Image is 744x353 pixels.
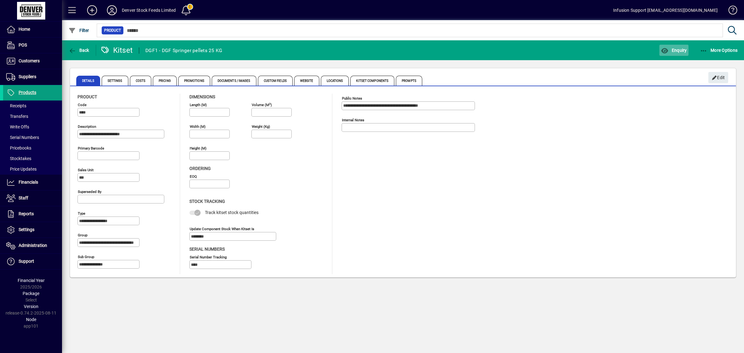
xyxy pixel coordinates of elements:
[3,254,62,269] a: Support
[269,102,271,105] sup: 3
[19,90,36,95] span: Products
[190,174,197,179] mat-label: EOQ
[6,156,31,161] span: Stocktakes
[78,211,85,216] mat-label: Type
[82,5,102,16] button: Add
[78,124,96,129] mat-label: Description
[19,180,38,185] span: Financials
[3,111,62,122] a: Transfers
[3,143,62,153] a: Pricebooks
[190,226,254,231] mat-label: Update component stock when kitset is
[26,317,36,322] span: Node
[77,94,97,99] span: Product
[190,255,227,259] mat-label: Serial Number tracking
[190,124,206,129] mat-label: Width (m)
[700,48,738,53] span: More Options
[101,45,133,55] div: Kitset
[23,291,39,296] span: Package
[205,210,259,215] span: Track kitset stock quantities
[6,103,26,108] span: Receipts
[659,45,688,56] button: Enquiry
[6,114,28,119] span: Transfers
[122,5,176,15] div: Denver Stock Feeds Limited
[19,42,27,47] span: POS
[69,48,89,53] span: Back
[3,238,62,253] a: Administration
[698,45,739,56] button: More Options
[252,103,272,107] mat-label: Volume (m )
[69,28,89,33] span: Filter
[6,124,29,129] span: Write Offs
[3,132,62,143] a: Serial Numbers
[3,101,62,111] a: Receipts
[294,76,319,86] span: Website
[321,76,349,86] span: Locations
[19,259,34,264] span: Support
[3,175,62,190] a: Financials
[153,76,177,86] span: Pricing
[613,5,718,15] div: Infusion Support [EMAIL_ADDRESS][DOMAIN_NAME]
[78,103,86,107] mat-label: Code
[3,38,62,53] a: POS
[3,153,62,164] a: Stocktakes
[102,5,122,16] button: Profile
[18,278,45,283] span: Financial Year
[104,27,121,34] span: Product
[78,168,94,172] mat-label: Sales unit
[76,76,100,86] span: Details
[212,76,256,86] span: Documents / Images
[189,94,215,99] span: Dimensions
[3,206,62,222] a: Reports
[258,76,293,86] span: Custom Fields
[190,146,206,150] mat-label: Height (m)
[19,211,34,216] span: Reports
[19,227,34,232] span: Settings
[712,73,725,83] span: Edit
[190,103,207,107] mat-label: Length (m)
[3,222,62,238] a: Settings
[189,199,225,204] span: Stock Tracking
[24,304,38,309] span: Version
[19,243,47,248] span: Administration
[189,247,225,252] span: Serial Numbers
[19,27,30,32] span: Home
[67,45,91,56] button: Back
[145,46,222,56] div: DGF1 - DGF Springer pellets 25 KG
[350,76,394,86] span: Kitset Components
[102,76,128,86] span: Settings
[62,45,96,56] app-page-header-button: Back
[19,195,28,200] span: Staff
[19,58,40,63] span: Customers
[661,48,687,53] span: Enquiry
[3,122,62,132] a: Write Offs
[342,118,364,122] mat-label: Internal Notes
[3,53,62,69] a: Customers
[3,69,62,85] a: Suppliers
[78,146,104,150] mat-label: Primary barcode
[342,96,362,101] mat-label: Public Notes
[3,164,62,174] a: Price Updates
[3,190,62,206] a: Staff
[19,74,36,79] span: Suppliers
[78,233,87,237] mat-label: Group
[78,190,101,194] mat-label: Superseded by
[3,22,62,37] a: Home
[6,167,37,172] span: Price Updates
[130,76,152,86] span: Costs
[396,76,422,86] span: Prompts
[189,166,211,171] span: Ordering
[67,25,91,36] button: Filter
[6,135,39,140] span: Serial Numbers
[724,1,736,21] a: Knowledge Base
[78,255,94,259] mat-label: Sub group
[6,145,31,150] span: Pricebooks
[708,72,728,83] button: Edit
[178,76,210,86] span: Promotions
[252,124,270,129] mat-label: Weight (Kg)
